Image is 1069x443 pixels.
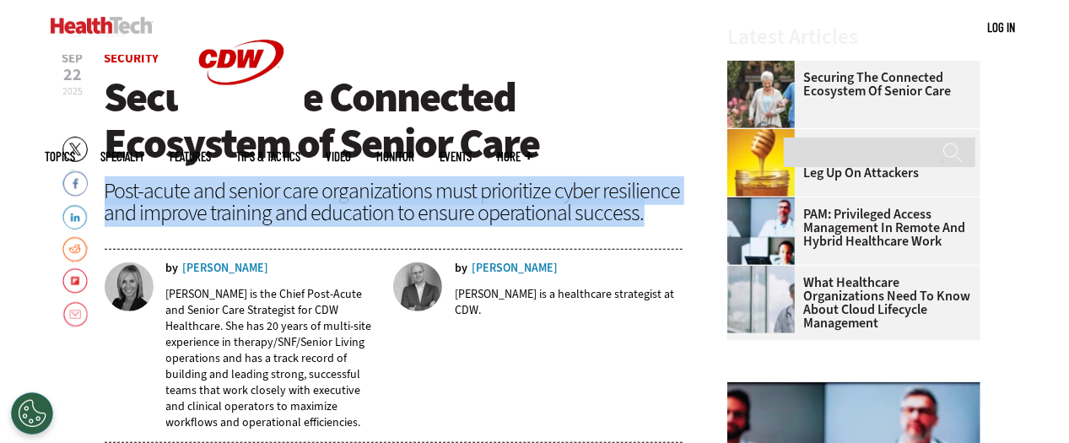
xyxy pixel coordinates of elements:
[105,262,154,311] img: Liz Cramer
[727,197,803,211] a: remote call with care team
[51,17,153,34] img: Home
[455,286,683,318] p: [PERSON_NAME] is a healthcare strategist at CDW.
[327,150,352,163] a: Video
[11,392,53,435] div: Cookies Settings
[183,262,269,274] a: [PERSON_NAME]
[178,111,305,129] a: CDW
[170,150,212,163] a: Features
[46,150,76,163] span: Topics
[455,262,467,274] span: by
[727,208,970,248] a: PAM: Privileged Access Management in Remote and Hybrid Healthcare Work
[440,150,472,163] a: Events
[727,197,795,265] img: remote call with care team
[988,19,1016,36] div: User menu
[101,150,145,163] span: Specialty
[11,392,53,435] button: Open Preferences
[988,19,1016,35] a: Log in
[377,150,415,163] a: MonITor
[237,150,301,163] a: Tips & Tactics
[498,150,533,163] span: More
[393,262,442,311] img: David Anderson
[727,139,970,180] a: AI-Powered Honeypots Give Healthcare Organizations a Leg Up on Attackers
[727,266,803,279] a: doctor in front of clouds and reflective building
[727,276,970,330] a: What Healthcare Organizations Need To Know About Cloud Lifecycle Management
[727,266,795,333] img: doctor in front of clouds and reflective building
[727,129,803,143] a: jar of honey with a honey dipper
[166,262,179,274] span: by
[166,286,382,430] p: [PERSON_NAME] is the Chief Post-Acute and Senior Care Strategist for CDW Healthcare. She has 20 y...
[727,129,795,197] img: jar of honey with a honey dipper
[472,262,558,274] a: [PERSON_NAME]
[105,180,683,224] div: Post-acute and senior care organizations must prioritize cyber resilience and improve training an...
